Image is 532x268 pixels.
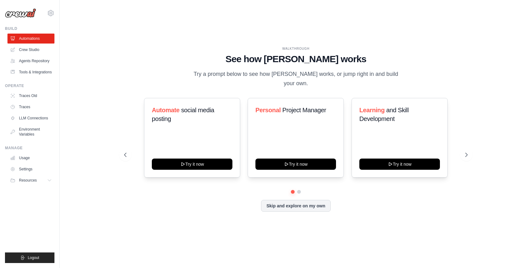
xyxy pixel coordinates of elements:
span: Resources [19,178,37,183]
a: Tools & Integrations [7,67,54,77]
div: Build [5,26,54,31]
span: Project Manager [282,107,326,113]
div: Manage [5,146,54,150]
img: Logo [5,8,36,18]
div: WALKTHROUGH [124,46,468,51]
p: Try a prompt below to see how [PERSON_NAME] works, or jump right in and build your own. [191,70,400,88]
a: Automations [7,34,54,44]
a: Traces [7,102,54,112]
span: Learning [359,107,385,113]
button: Try it now [152,159,232,170]
a: Environment Variables [7,124,54,139]
span: Automate [152,107,180,113]
h1: See how [PERSON_NAME] works [124,53,468,65]
a: Usage [7,153,54,163]
button: Logout [5,252,54,263]
button: Try it now [255,159,336,170]
a: Crew Studio [7,45,54,55]
a: Settings [7,164,54,174]
span: social media posting [152,107,214,122]
button: Resources [7,175,54,185]
span: and Skill Development [359,107,408,122]
div: Operate [5,83,54,88]
a: LLM Connections [7,113,54,123]
button: Skip and explore on my own [261,200,330,212]
span: Personal [255,107,281,113]
button: Try it now [359,159,440,170]
a: Agents Repository [7,56,54,66]
span: Logout [28,255,39,260]
a: Traces Old [7,91,54,101]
